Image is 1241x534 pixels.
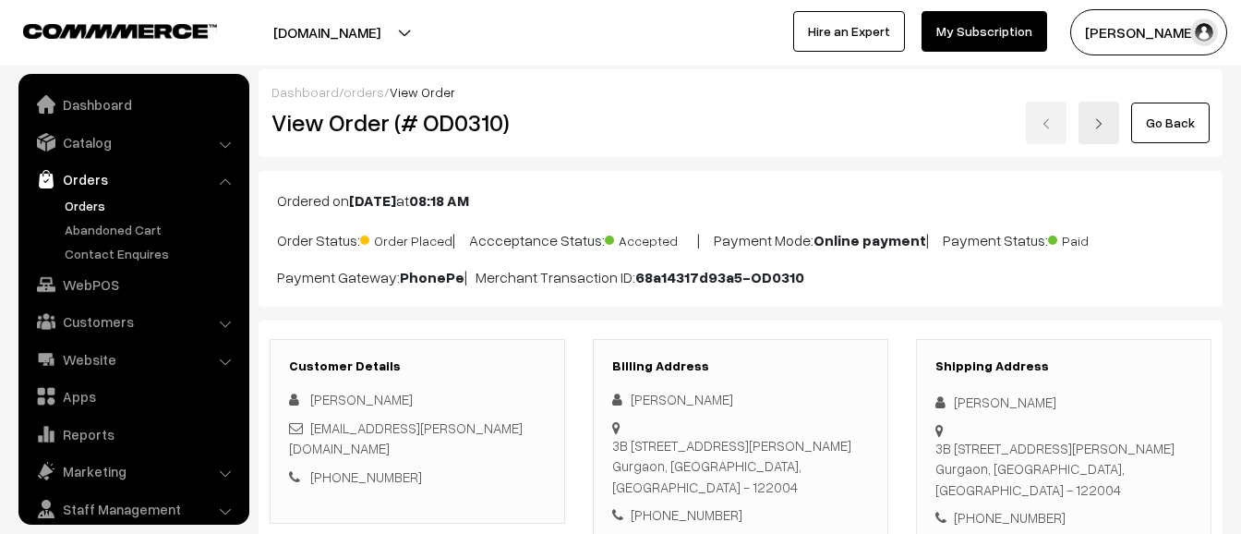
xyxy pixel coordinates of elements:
[343,84,384,100] a: orders
[793,11,905,52] a: Hire an Expert
[310,468,422,485] a: [PHONE_NUMBER]
[612,358,869,374] h3: Billing Address
[349,191,396,210] b: [DATE]
[612,504,869,526] div: [PHONE_NUMBER]
[935,438,1192,501] div: 3B [STREET_ADDRESS][PERSON_NAME] Gurgaon, [GEOGRAPHIC_DATA], [GEOGRAPHIC_DATA] - 122004
[400,268,464,286] b: PhonePe
[935,358,1192,374] h3: Shipping Address
[60,244,243,263] a: Contact Enquires
[60,196,243,215] a: Orders
[277,189,1204,212] p: Ordered on at
[23,24,217,38] img: COMMMERCE
[23,268,243,301] a: WebPOS
[289,419,523,457] a: [EMAIL_ADDRESS][PERSON_NAME][DOMAIN_NAME]
[310,391,413,407] span: [PERSON_NAME]
[271,84,339,100] a: Dashboard
[1131,103,1210,143] a: Go Back
[277,226,1204,251] p: Order Status: | Accceptance Status: | Payment Mode: | Payment Status:
[1093,118,1104,129] img: right-arrow.png
[813,231,926,249] b: Online payment
[23,380,243,413] a: Apps
[23,418,243,451] a: Reports
[271,108,566,137] h2: View Order (# OD0310)
[1190,18,1218,46] img: user
[409,191,469,210] b: 08:18 AM
[360,226,452,250] span: Order Placed
[635,268,804,286] b: 68a14317d93a5-OD0310
[935,507,1192,528] div: [PHONE_NUMBER]
[277,266,1204,288] p: Payment Gateway: | Merchant Transaction ID:
[209,9,445,55] button: [DOMAIN_NAME]
[922,11,1047,52] a: My Subscription
[60,220,243,239] a: Abandoned Cart
[23,88,243,121] a: Dashboard
[390,84,455,100] span: View Order
[605,226,697,250] span: Accepted
[23,343,243,376] a: Website
[271,82,1210,102] div: / /
[23,305,243,338] a: Customers
[1048,226,1140,250] span: Paid
[612,389,869,410] div: [PERSON_NAME]
[289,358,546,374] h3: Customer Details
[23,163,243,196] a: Orders
[23,455,243,488] a: Marketing
[1070,9,1227,55] button: [PERSON_NAME]
[612,435,869,498] div: 3B [STREET_ADDRESS][PERSON_NAME] Gurgaon, [GEOGRAPHIC_DATA], [GEOGRAPHIC_DATA] - 122004
[23,492,243,526] a: Staff Management
[23,126,243,159] a: Catalog
[23,18,185,41] a: COMMMERCE
[935,392,1192,413] div: [PERSON_NAME]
